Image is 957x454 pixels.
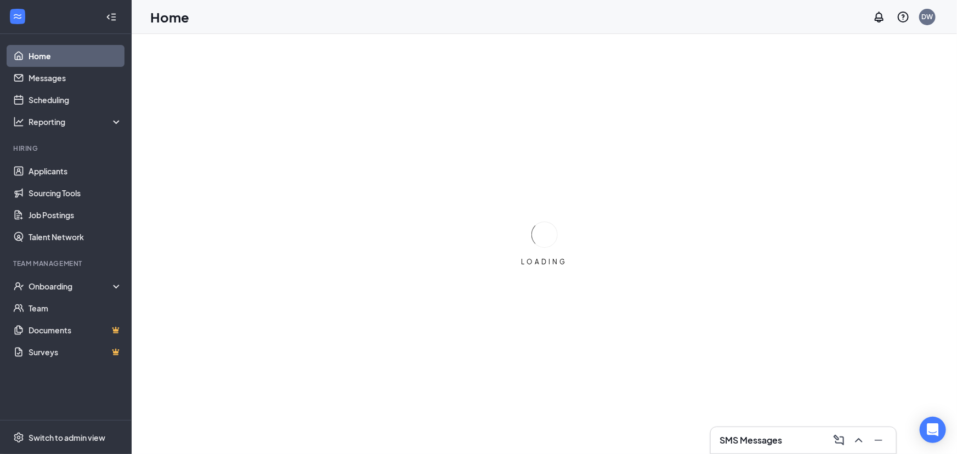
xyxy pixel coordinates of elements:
div: Team Management [13,259,120,268]
h1: Home [150,8,189,26]
a: Scheduling [29,89,122,111]
svg: QuestionInfo [897,10,910,24]
svg: UserCheck [13,281,24,292]
div: Switch to admin view [29,432,105,443]
h3: SMS Messages [720,434,782,446]
a: DocumentsCrown [29,319,122,341]
a: Sourcing Tools [29,182,122,204]
svg: Analysis [13,116,24,127]
a: Talent Network [29,226,122,248]
a: Job Postings [29,204,122,226]
a: Messages [29,67,122,89]
div: Reporting [29,116,123,127]
div: DW [922,12,933,21]
svg: Settings [13,432,24,443]
button: Minimize [870,432,887,449]
div: Open Intercom Messenger [920,417,946,443]
a: Team [29,297,122,319]
svg: Notifications [873,10,886,24]
svg: ChevronUp [852,434,865,447]
a: SurveysCrown [29,341,122,363]
button: ComposeMessage [830,432,848,449]
div: LOADING [517,257,572,266]
a: Applicants [29,160,122,182]
div: Hiring [13,144,120,153]
svg: ComposeMessage [833,434,846,447]
svg: Collapse [106,12,117,22]
svg: WorkstreamLogo [12,11,23,22]
div: Onboarding [29,281,113,292]
svg: Minimize [872,434,885,447]
button: ChevronUp [850,432,868,449]
a: Home [29,45,122,67]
